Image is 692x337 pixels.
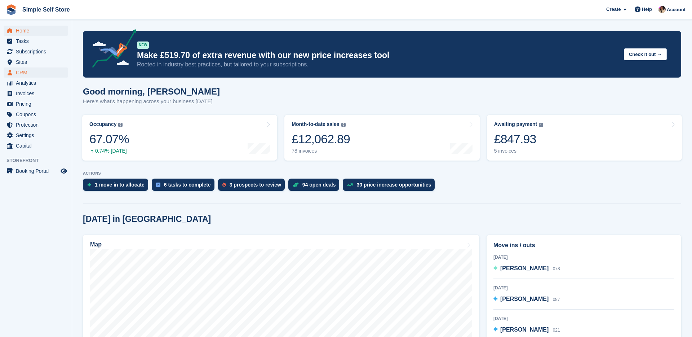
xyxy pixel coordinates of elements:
div: [DATE] [493,315,674,322]
div: £12,062.89 [292,132,350,146]
img: stora-icon-8386f47178a22dfd0bd8f6a31ec36ba5ce8667c1dd55bd0f319d3a0aa187defe.svg [6,4,17,15]
a: 30 price increase opportunities [343,179,438,194]
span: Coupons [16,109,59,119]
a: menu [4,78,68,88]
a: menu [4,36,68,46]
a: 6 tasks to complete [152,179,218,194]
div: 3 prospects to review [230,182,281,188]
a: menu [4,26,68,36]
img: deal-1b604bf984904fb50ccaf53a9ad4b4a5d6e5aea283cecdc64d6e3604feb123c2.svg [293,182,299,187]
p: Make £519.70 of extra revenue with our new price increases tool [137,50,618,61]
span: Protection [16,120,59,130]
a: menu [4,47,68,57]
div: 0.74% [DATE] [89,148,129,154]
div: [DATE] [493,254,674,261]
div: 30 price increase opportunities [356,182,431,188]
span: [PERSON_NAME] [500,296,549,302]
a: menu [4,88,68,99]
a: menu [4,109,68,119]
a: Month-to-date sales £12,062.89 78 invoices [284,115,479,161]
a: [PERSON_NAME] 021 [493,325,560,335]
div: 67.07% [89,132,129,146]
div: NEW [137,41,149,49]
img: Scott McCutcheon [658,6,666,13]
span: Analytics [16,78,59,88]
span: 087 [553,297,560,302]
a: menu [4,141,68,151]
span: Create [606,6,621,13]
div: 94 open deals [302,182,336,188]
button: Check it out → [624,48,667,60]
a: menu [4,67,68,78]
h2: [DATE] in [GEOGRAPHIC_DATA] [83,214,211,224]
img: task-75834270c22a3079a89374b754ae025e5fb1db73e45f91037f5363f120a921f8.svg [156,183,160,187]
span: 078 [553,266,560,271]
div: Awaiting payment [494,121,537,127]
h1: Good morning, [PERSON_NAME] [83,87,220,96]
span: 021 [553,328,560,333]
a: Occupancy 67.07% 0.74% [DATE] [82,115,277,161]
a: 3 prospects to review [218,179,288,194]
img: icon-info-grey-7440780725fd019a000dd9b08b2336e03edf1995a4989e88bcd33f0948082b44.svg [341,123,346,127]
span: Home [16,26,59,36]
span: [PERSON_NAME] [500,265,549,271]
span: Sites [16,57,59,67]
div: £847.93 [494,132,544,146]
img: price_increase_opportunities-93ffe204e8149a01c8c9dc8f82e8f89637d9d84a8eef4429ea346261dce0b2c0.svg [347,183,353,187]
div: 78 invoices [292,148,350,154]
div: 1 move in to allocate [95,182,145,188]
a: Simple Self Store [19,4,73,16]
h2: Move ins / outs [493,241,674,250]
a: menu [4,166,68,176]
div: Occupancy [89,121,116,127]
a: 94 open deals [288,179,343,194]
a: Preview store [59,167,68,175]
span: Pricing [16,99,59,109]
img: move_ins_to_allocate_icon-fdf77a2bb77ea45bf5b3d319d69a93e2d87916cf1d5bf7949dd705db3b84f3ca.svg [87,183,91,187]
a: Awaiting payment £847.93 5 invoices [487,115,682,161]
div: Month-to-date sales [292,121,339,127]
span: Storefront [6,157,72,164]
span: Help [642,6,652,13]
p: Rooted in industry best practices, but tailored to your subscriptions. [137,61,618,69]
span: Settings [16,130,59,140]
a: menu [4,99,68,109]
a: [PERSON_NAME] 078 [493,264,560,273]
a: menu [4,130,68,140]
div: 6 tasks to complete [164,182,211,188]
span: Subscriptions [16,47,59,57]
a: menu [4,120,68,130]
img: price-adjustments-announcement-icon-8257ccfd72463d97f412b2fc003d46551f7dbcb40ab6d574587a9cd5c0d94... [86,29,137,70]
div: 5 invoices [494,148,544,154]
h2: Map [90,241,102,248]
span: Invoices [16,88,59,99]
a: [PERSON_NAME] 087 [493,295,560,304]
img: icon-info-grey-7440780725fd019a000dd9b08b2336e03edf1995a4989e88bcd33f0948082b44.svg [118,123,123,127]
a: 1 move in to allocate [83,179,152,194]
p: Here's what's happening across your business [DATE] [83,97,220,106]
span: Booking Portal [16,166,59,176]
span: Capital [16,141,59,151]
span: Account [667,6,686,13]
a: menu [4,57,68,67]
span: CRM [16,67,59,78]
img: icon-info-grey-7440780725fd019a000dd9b08b2336e03edf1995a4989e88bcd33f0948082b44.svg [539,123,543,127]
img: prospect-51fa495bee0391a8d652442698ab0144808aea92771e9ea1ae160a38d050c398.svg [222,183,226,187]
span: Tasks [16,36,59,46]
span: [PERSON_NAME] [500,327,549,333]
div: [DATE] [493,285,674,291]
p: ACTIONS [83,171,681,176]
